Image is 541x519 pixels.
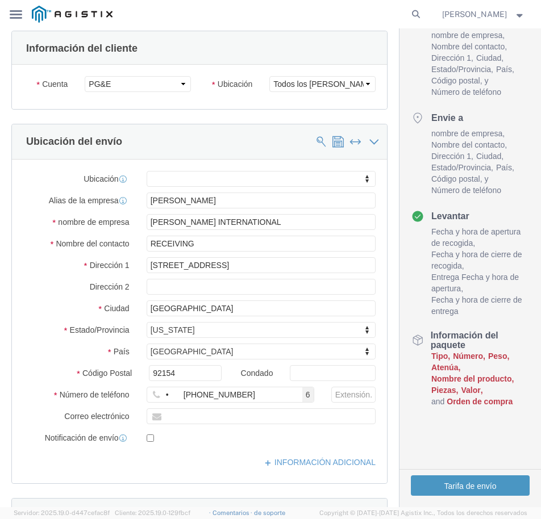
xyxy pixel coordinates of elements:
font: Servidor: 2025.19.0-d447cefac8f [14,509,110,516]
span: Arely López [442,8,507,20]
a: Comentarios [213,509,255,516]
button: [PERSON_NAME] [442,7,526,21]
img: logo [32,6,113,23]
font: Cliente: 2025.19.0-129fbcf [115,509,190,516]
font: de soporte [254,509,285,516]
font: Comentarios [213,509,249,516]
font: [PERSON_NAME] [442,10,507,19]
font: Copyright © [DATE]-[DATE] Agistix Inc., Todos los derechos reservados [319,509,527,516]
